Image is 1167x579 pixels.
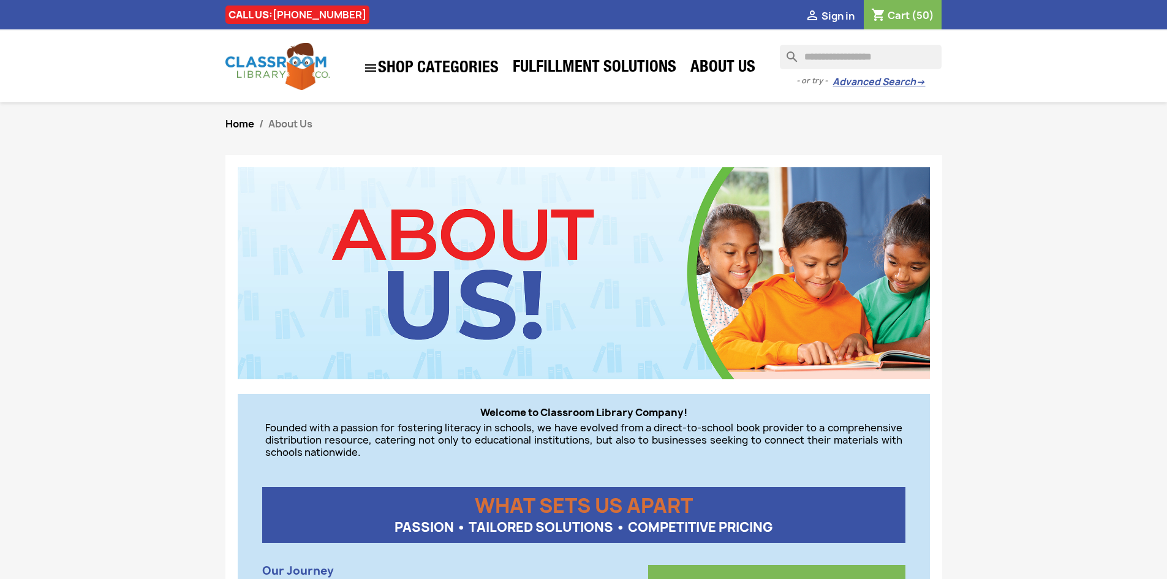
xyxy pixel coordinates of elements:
[916,76,925,88] span: →
[225,43,330,90] img: Classroom Library Company
[821,9,855,23] span: Sign in
[262,521,905,543] p: PASSION • TAILORED SOLUTIONS • COMPETITIVE PRICING
[833,76,925,88] a: Advanced Search→
[238,167,930,379] img: CLC_About_Us.jpg
[265,406,902,418] p: Welcome to Classroom Library Company!
[273,8,366,21] a: [PHONE_NUMBER]
[262,565,624,577] h3: Our Journey
[805,9,820,24] i: 
[780,45,795,59] i: search
[796,75,833,87] span: - or try -
[265,422,902,458] p: Founded with a passion for fostering literacy in schools, we have evolved from a direct-to-school...
[871,9,886,23] i: shopping_cart
[225,6,369,24] div: CALL US:
[262,487,905,512] p: WHAT SETS US APART
[507,56,682,81] a: Fulfillment Solutions
[225,117,254,131] a: Home
[268,117,312,131] span: About Us
[780,45,942,69] input: Search
[871,9,934,22] a: Shopping cart link containing 50 product(s)
[363,61,378,75] i: 
[888,9,910,22] span: Cart
[684,56,761,81] a: About Us
[912,9,934,22] span: (50)
[357,55,505,81] a: SHOP CATEGORIES
[805,9,855,23] a:  Sign in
